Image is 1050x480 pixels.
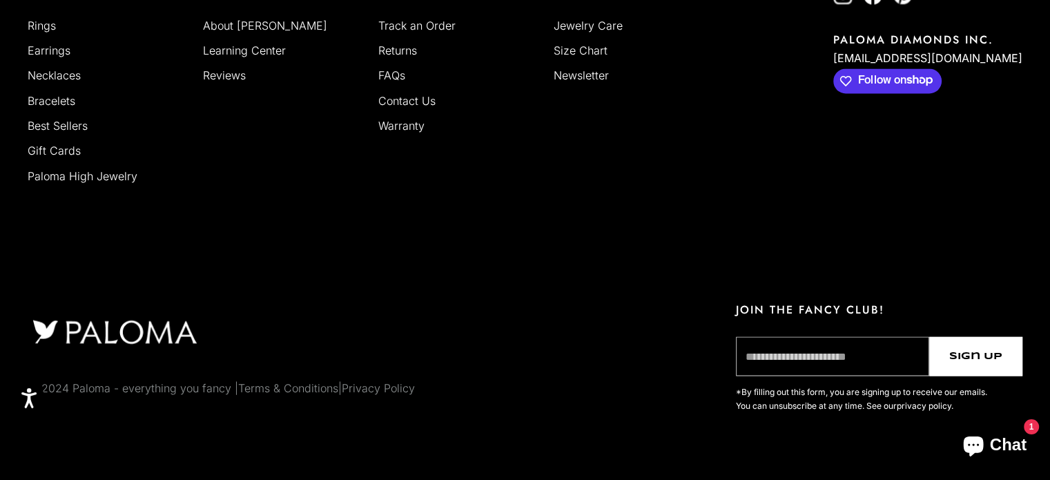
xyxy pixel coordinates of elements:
[28,44,70,57] a: Earrings
[28,19,56,32] a: Rings
[554,68,609,82] a: Newsletter
[929,336,1022,376] button: Sign Up
[736,301,1022,317] p: JOIN THE FANCY CLUB!
[378,94,436,108] a: Contact Us
[378,119,425,133] a: Warranty
[28,169,137,183] a: Paloma High Jewelry
[378,19,456,32] a: Track an Order
[554,19,623,32] a: Jewelry Care
[28,68,81,82] a: Necklaces
[378,68,405,82] a: FAQs
[897,400,953,410] a: privacy policy.
[28,316,202,347] img: footer logo
[28,378,415,396] p: © 2024 Paloma - everything you fancy | |
[736,385,991,412] p: *By filling out this form, you are signing up to receive our emails. You can unsubscribe at any t...
[203,44,286,57] a: Learning Center
[378,44,417,57] a: Returns
[203,19,327,32] a: About [PERSON_NAME]
[28,119,88,133] a: Best Sellers
[28,144,81,157] a: Gift Cards
[28,94,75,108] a: Bracelets
[203,68,246,82] a: Reviews
[342,381,415,394] a: Privacy Policy
[238,381,338,394] a: Terms & Conditions
[833,48,1022,68] p: [EMAIL_ADDRESS][DOMAIN_NAME]
[833,32,1022,48] p: PALOMA DIAMONDS INC.
[554,44,607,57] a: Size Chart
[949,348,1002,364] span: Sign Up
[951,424,1039,469] inbox-online-store-chat: Shopify online store chat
